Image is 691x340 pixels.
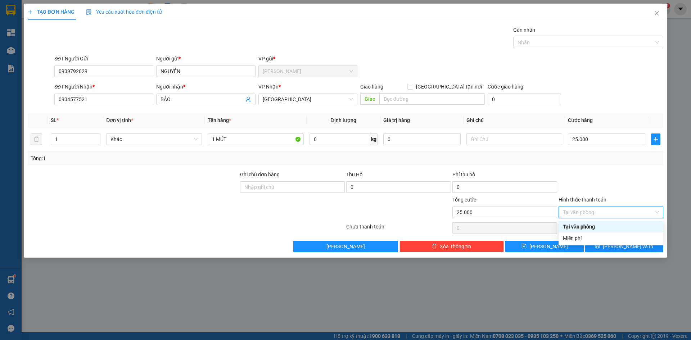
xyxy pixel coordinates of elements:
[28,9,33,14] span: plus
[245,96,251,102] span: user-add
[651,133,660,145] button: plus
[258,55,357,63] div: VP gửi
[4,51,160,71] div: [PERSON_NAME]
[505,241,583,252] button: save[PERSON_NAME]
[360,93,379,105] span: Giao
[331,117,356,123] span: Định lượng
[28,9,74,15] span: TẠO ĐƠN HÀNG
[31,154,267,162] div: Tổng: 1
[559,197,606,203] label: Hình thức thanh toán
[488,94,561,105] input: Cước giao hàng
[51,117,57,123] span: SL
[106,117,133,123] span: Đơn vị tính
[345,223,452,235] div: Chưa thanh toán
[208,133,303,145] input: VD: Bàn, Ghế
[86,9,92,15] img: icon
[240,172,280,177] label: Ghi chú đơn hàng
[54,83,153,91] div: SĐT Người Nhận
[654,10,660,16] span: close
[651,136,660,142] span: plus
[440,242,471,250] span: Xóa Thông tin
[529,242,568,250] span: [PERSON_NAME]
[240,181,345,193] input: Ghi chú đơn hàng
[568,117,593,123] span: Cước hàng
[370,133,378,145] span: kg
[452,197,476,203] span: Tổng cước
[585,241,663,252] button: printer[PERSON_NAME] và In
[466,133,562,145] input: Ghi Chú
[383,117,410,123] span: Giá trị hàng
[452,171,557,181] div: Phí thu hộ
[379,93,485,105] input: Dọc đường
[86,9,162,15] span: Yêu cầu xuất hóa đơn điện tử
[263,66,353,77] span: Cao Tốc
[110,134,198,145] span: Khác
[464,113,565,127] th: Ghi chú
[31,133,42,145] button: delete
[360,84,383,90] span: Giao hàng
[208,117,231,123] span: Tên hàng
[346,172,363,177] span: Thu Hộ
[156,55,255,63] div: Người gửi
[399,241,504,252] button: deleteXóa Thông tin
[258,84,279,90] span: VP Nhận
[54,55,153,63] div: SĐT Người Gửi
[563,223,659,231] div: Tại văn phòng
[263,94,353,105] span: Sài Gòn
[603,242,653,250] span: [PERSON_NAME] và In
[293,241,398,252] button: [PERSON_NAME]
[513,27,535,33] label: Gán nhãn
[595,244,600,249] span: printer
[33,34,131,47] text: CTTLT1409250001
[326,242,365,250] span: [PERSON_NAME]
[521,244,527,249] span: save
[383,133,461,145] input: 0
[563,207,659,218] span: Tại văn phòng
[156,83,255,91] div: Người nhận
[488,84,523,90] label: Cước giao hàng
[563,234,659,242] div: Miễn phí
[432,244,437,249] span: delete
[647,4,667,24] button: Close
[413,83,485,91] span: [GEOGRAPHIC_DATA] tận nơi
